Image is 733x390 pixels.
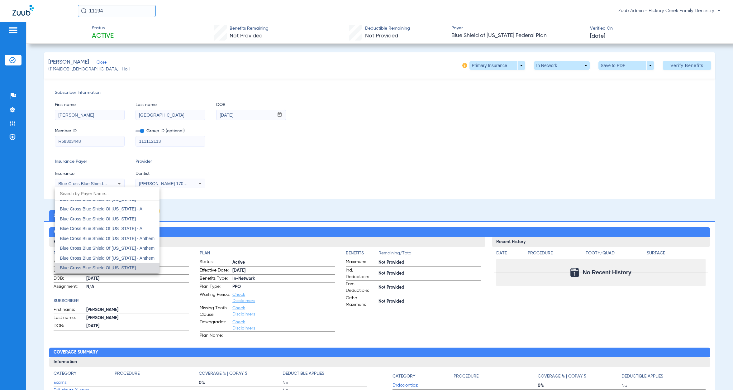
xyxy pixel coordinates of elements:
[55,187,159,200] input: dropdown search
[60,246,155,251] span: Blue Cross Blue Shield Of [US_STATE] - Anthem
[60,216,136,221] span: Blue Cross Blue Shield Of [US_STATE]
[60,206,143,211] span: Blue Cross Blue Shield Of [US_STATE] - Ai
[60,236,155,241] span: Blue Cross Blue Shield Of [US_STATE] - Anthem
[60,265,136,270] span: Blue Cross Blue Shield Of [US_STATE]
[60,256,155,261] span: Blue Cross Blue Shield Of [US_STATE] - Anthem
[60,226,143,231] span: Blue Cross Blue Shield Of [US_STATE] - Ai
